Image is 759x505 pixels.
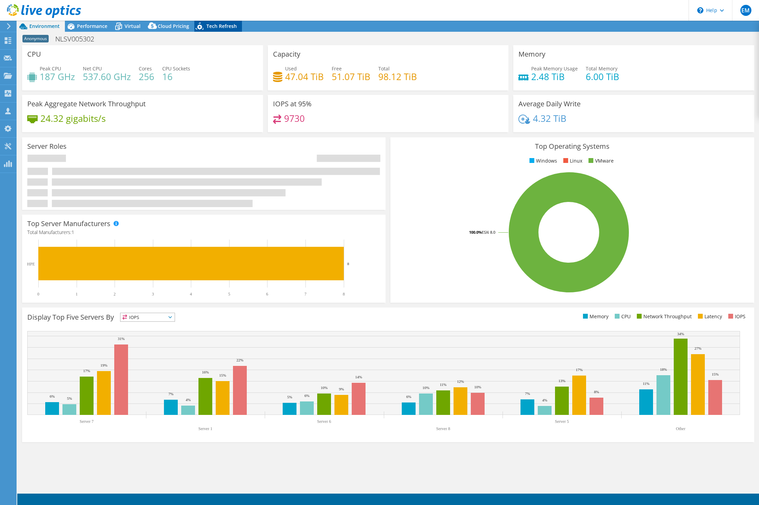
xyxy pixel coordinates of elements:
text: 7 [304,292,306,297]
h4: 256 [139,73,154,80]
h4: 537.60 GHz [83,73,131,80]
h4: 2.48 TiB [531,73,578,80]
h4: 51.07 TiB [332,73,370,80]
svg: \n [697,7,703,13]
text: 2 [114,292,116,297]
text: 11% [440,382,447,387]
h4: 4.32 TiB [533,115,566,122]
text: 7% [525,391,530,396]
text: 5% [287,395,292,399]
span: CPU Sockets [162,65,190,72]
text: 19% [100,363,107,367]
text: 17% [83,369,90,373]
li: Linux [562,157,582,165]
span: Cores [139,65,152,72]
h4: 6.00 TiB [586,73,619,80]
h4: Total Manufacturers: [27,229,380,236]
text: 3 [152,292,154,297]
li: Network Throughput [635,313,692,320]
li: Memory [581,313,609,320]
text: 8% [594,390,599,394]
text: 34% [677,332,684,336]
span: Used [285,65,297,72]
tspan: 100.0% [469,230,482,235]
text: 22% [236,358,243,362]
span: Virtual [125,23,140,29]
span: 1 [71,229,74,235]
span: Free [332,65,342,72]
span: Peak Memory Usage [531,65,578,72]
h4: 98.12 TiB [378,73,417,80]
text: 6% [406,395,411,399]
text: 6% [304,394,310,398]
text: Server 8 [436,426,450,431]
text: 12% [457,379,464,383]
span: Cloud Pricing [158,23,189,29]
span: Net CPU [83,65,102,72]
text: 4 [190,292,192,297]
span: Environment [29,23,60,29]
text: 13% [558,379,565,383]
text: 1 [76,292,78,297]
text: 5 [228,292,230,297]
text: 10% [474,385,481,389]
text: 6 [266,292,268,297]
text: 10% [321,386,328,390]
text: 15% [219,373,226,377]
text: 11% [643,381,650,386]
li: IOPS [727,313,746,320]
span: Peak CPU [40,65,61,72]
h4: 24.32 gigabits/s [40,115,106,122]
text: 4% [186,398,191,402]
span: Performance [77,23,107,29]
span: Total Memory [586,65,617,72]
text: Server 6 [317,419,331,424]
text: 6% [50,394,55,398]
span: EM [740,5,751,16]
text: 9% [339,387,344,391]
h3: Top Operating Systems [396,143,749,150]
text: HPE [27,262,35,266]
text: 10% [422,386,429,390]
span: Tech Refresh [206,23,237,29]
h3: Capacity [273,50,300,58]
text: 31% [118,337,125,341]
text: 15% [712,372,719,376]
text: 8 [347,262,349,266]
h3: Server Roles [27,143,67,150]
h4: 16 [162,73,190,80]
span: Anonymous [22,35,49,42]
h3: Peak Aggregate Network Throughput [27,100,146,108]
li: VMware [587,157,614,165]
text: Server 7 [80,419,94,424]
h3: Top Server Manufacturers [27,220,110,227]
text: 16% [202,370,209,374]
li: Windows [528,157,557,165]
text: Server 5 [555,419,569,424]
text: 18% [660,367,667,371]
text: 7% [168,392,174,396]
h4: 9730 [284,115,305,122]
text: 8 [343,292,345,297]
text: 0 [37,292,39,297]
span: Total [378,65,390,72]
text: Server 1 [198,426,212,431]
li: Latency [696,313,722,320]
tspan: ESXi 8.0 [482,230,495,235]
li: CPU [613,313,631,320]
h1: NLSV005302 [52,35,105,43]
text: 5% [67,396,72,400]
h3: Average Daily Write [518,100,581,108]
text: 17% [576,368,583,372]
h3: Memory [518,50,545,58]
h3: CPU [27,50,41,58]
h3: IOPS at 95% [273,100,312,108]
text: 27% [694,346,701,350]
span: IOPS [120,313,175,321]
h4: 47.04 TiB [285,73,324,80]
h4: 187 GHz [40,73,75,80]
text: 4% [542,398,547,402]
text: Other [676,426,685,431]
text: 14% [355,375,362,379]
